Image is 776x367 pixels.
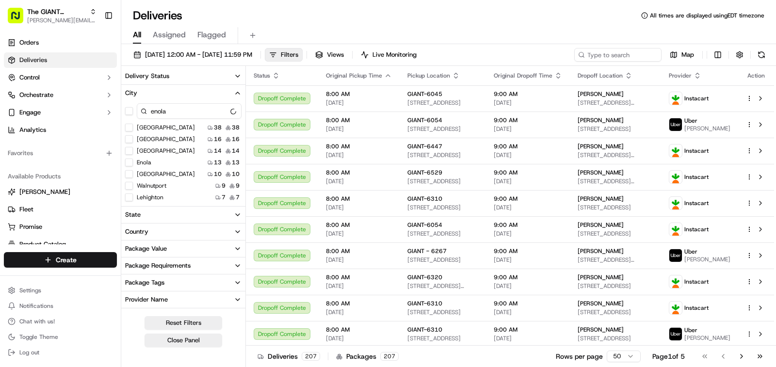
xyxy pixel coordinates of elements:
[578,221,624,229] span: [PERSON_NAME]
[755,48,768,62] button: Refresh
[578,116,624,124] span: [PERSON_NAME]
[494,116,562,124] span: 9:00 AM
[684,334,730,342] span: [PERSON_NAME]
[10,142,17,149] div: 📗
[78,137,160,154] a: 💻API Documentation
[578,204,653,211] span: [STREET_ADDRESS]
[578,72,623,80] span: Dropoff Location
[407,273,442,281] span: GIANT-6320
[82,142,90,149] div: 💻
[302,352,320,361] div: 207
[125,72,169,80] div: Delivery Status
[669,144,682,157] img: profile_instacart_ahold_partner.png
[236,193,240,201] span: 7
[494,90,562,98] span: 9:00 AM
[8,223,113,231] a: Promise
[137,182,166,190] label: Walnutport
[125,210,141,219] div: State
[19,91,53,99] span: Orchestrate
[669,328,682,340] img: profile_uber_ahold_partner.png
[665,48,698,62] button: Map
[121,274,245,291] button: Package Tags
[556,351,603,361] p: Rows per page
[326,90,392,98] span: 8:00 AM
[19,287,41,294] span: Settings
[19,126,46,134] span: Analytics
[19,38,39,47] span: Orders
[33,102,123,110] div: We're available if you need us!
[372,50,417,59] span: Live Monitoring
[746,72,766,80] div: Action
[214,124,222,131] span: 38
[407,335,478,342] span: [STREET_ADDRESS]
[326,335,392,342] span: [DATE]
[494,273,562,281] span: 9:00 AM
[494,308,562,316] span: [DATE]
[407,151,478,159] span: [STREET_ADDRESS]
[19,108,41,117] span: Engage
[125,89,137,97] div: City
[578,326,624,334] span: [PERSON_NAME]
[8,205,113,214] a: Fleet
[19,349,39,356] span: Log out
[19,223,42,231] span: Promise
[407,300,442,307] span: GIANT-6310
[258,351,320,361] div: Deliveries
[27,7,86,16] button: The GIANT Company
[68,164,117,172] a: Powered byPylon
[407,143,442,150] span: GIANT-6447
[407,125,478,133] span: [STREET_ADDRESS]
[669,72,692,80] span: Provider
[137,147,195,155] label: [GEOGRAPHIC_DATA]
[4,184,117,200] button: [PERSON_NAME]
[684,304,709,312] span: Instacart
[494,326,562,334] span: 9:00 AM
[4,330,117,344] button: Toggle Theme
[578,247,624,255] span: [PERSON_NAME]
[125,227,148,236] div: Country
[10,93,27,110] img: 1736555255976-a54dd68f-1ca7-489b-9aae-adbdc363a1c4
[137,170,195,178] label: [GEOGRAPHIC_DATA]
[27,16,97,24] button: [PERSON_NAME][EMAIL_ADDRESS][DOMAIN_NAME]
[327,50,344,59] span: Views
[684,255,730,263] span: [PERSON_NAME]
[4,52,117,68] a: Deliveries
[121,85,245,101] button: City
[578,90,624,98] span: [PERSON_NAME]
[311,48,348,62] button: Views
[407,326,442,334] span: GIANT-6310
[326,256,392,264] span: [DATE]
[121,207,245,223] button: State
[137,135,195,143] label: [GEOGRAPHIC_DATA]
[125,261,191,270] div: Package Requirements
[326,72,382,80] span: Original Pickup Time
[578,169,624,176] span: [PERSON_NAME]
[145,50,252,59] span: [DATE] 12:00 AM - [DATE] 11:59 PM
[669,118,682,131] img: profile_uber_ahold_partner.png
[4,299,117,313] button: Notifications
[494,99,562,107] span: [DATE]
[407,195,442,203] span: GIANT-6310
[684,278,709,286] span: Instacart
[121,68,245,84] button: Delivery Status
[578,195,624,203] span: [PERSON_NAME]
[494,221,562,229] span: 9:00 AM
[222,182,226,190] span: 9
[165,96,177,107] button: Start new chat
[97,164,117,172] span: Pylon
[4,237,117,252] button: Product Catalog
[236,182,240,190] span: 9
[356,48,421,62] button: Live Monitoring
[684,326,697,334] span: Uber
[4,4,100,27] button: The GIANT Company[PERSON_NAME][EMAIL_ADDRESS][DOMAIN_NAME]
[326,143,392,150] span: 8:00 AM
[326,125,392,133] span: [DATE]
[25,63,175,73] input: Got a question? Start typing here...
[19,333,58,341] span: Toggle Theme
[407,72,450,80] span: Pickup Location
[326,99,392,107] span: [DATE]
[380,352,399,361] div: 207
[684,225,709,233] span: Instacart
[8,240,113,249] a: Product Catalog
